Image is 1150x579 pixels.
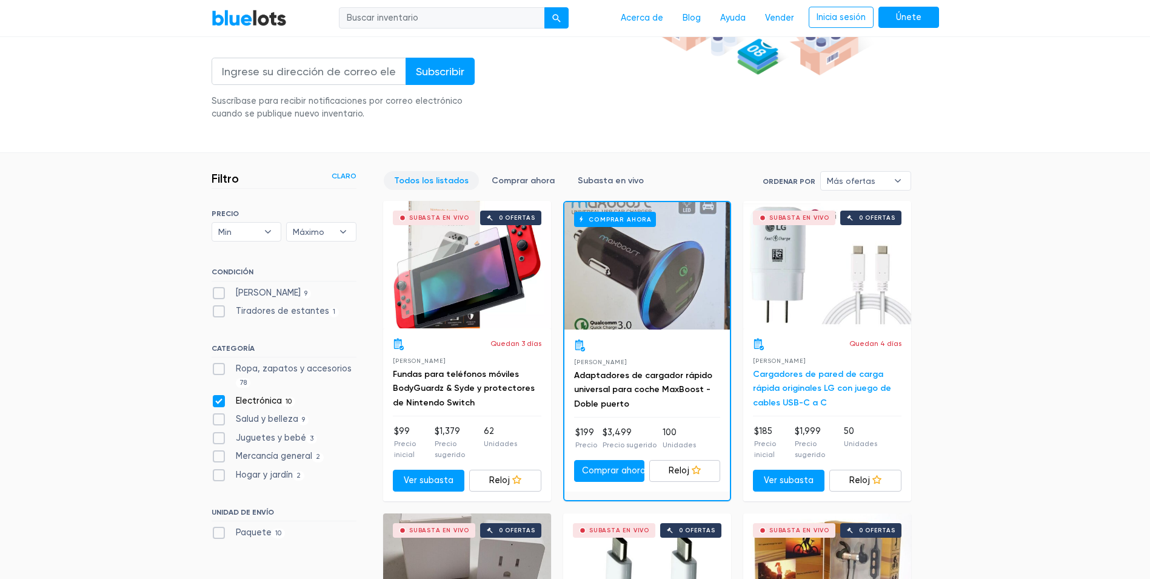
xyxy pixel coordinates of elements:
font: Hogar y jardín [236,470,293,480]
p: Precio sugerido [435,438,484,460]
font: Comprar ahora [589,216,652,223]
font: 50 [844,426,854,436]
h3: Filtro [212,171,239,186]
font: Mercancía general [236,451,312,461]
div: Subasta en vivo [409,215,469,221]
font: Juguetes y bebé [236,433,306,443]
h6: CONDICIÓN [212,268,356,281]
p: Unidades [484,438,517,449]
span: [PERSON_NAME] [393,357,446,364]
p: Precio inicial [754,438,795,460]
a: Lotes azules [212,9,287,27]
a: Reloj [829,470,901,492]
div: Suscríbase para recibir notificaciones por correo electrónico cuando se publique nuevo inventario. [212,95,475,121]
a: Comprar ahora [574,460,645,482]
div: 0 ofertas [859,527,895,533]
span: 3 [306,434,318,444]
p: Precio inicial [394,438,435,460]
font: Reloj [849,475,870,486]
a: Reloj [649,460,720,482]
h6: UNIDAD DE ENVÍO [212,508,356,521]
font: $199 [575,427,594,438]
font: 62 [484,426,494,436]
span: [PERSON_NAME] [753,357,806,364]
span: 10 [282,397,296,407]
a: Fundas para teléfonos móviles BodyGuardz & Syde y protectores de Nintendo Switch [393,369,535,408]
font: $1,379 [435,426,460,436]
div: Subasta en vivo [409,527,469,533]
font: Reloj [489,475,510,486]
font: Salud y belleza [236,414,298,424]
font: $1,999 [795,426,821,436]
a: Únete [878,7,939,29]
font: Electrónica [236,396,282,406]
span: 78 [236,378,251,388]
a: Cargadores de pared de carga rápida originales LG con juego de cables USB-C a C [753,369,891,408]
span: Min [218,223,258,241]
a: Reloj [469,470,541,492]
font: 100 [663,427,677,438]
div: 0 ofertas [859,215,895,221]
p: Unidades [844,438,877,449]
a: Blog [673,7,710,30]
font: $185 [754,426,772,436]
a: Ver subasta [753,470,825,492]
div: Subasta en vivo [769,527,829,533]
font: Tiradores de estantes [236,306,329,316]
font: $99 [394,426,410,436]
p: Quedan 3 días [490,338,541,349]
div: Subasta en vivo [769,215,829,221]
p: Unidades [663,439,696,450]
a: Subasta en vivo 0 ofertas [743,201,911,328]
div: 0 ofertas [679,527,715,533]
p: Quedan 4 días [849,338,901,349]
input: Ingrese su dirección de correo electrónico [212,58,406,85]
h6: PRECIO [212,209,356,218]
a: Ver subasta [393,470,465,492]
span: 2 [293,471,305,481]
a: Subasta en vivo [567,171,654,190]
a: Todos los listados [384,171,479,190]
h6: CATEGORÍA [212,344,356,357]
label: Ordenar por [763,176,815,187]
span: Máximo [293,223,333,241]
a: Vender [755,7,804,30]
div: 0 ofertas [499,527,535,533]
input: Subscribir [406,58,475,85]
font: Reloj [669,466,689,476]
span: 9 [301,289,312,299]
b: ▾ [330,223,356,241]
a: Adaptadores de cargador rápido universal para coche MaxBoost - Doble puerto [574,370,712,410]
font: Paquete [236,527,272,538]
b: ▾ [255,223,281,241]
span: [PERSON_NAME] [574,359,627,365]
b: ▾ [885,172,911,190]
a: Comprar ahora [564,202,730,330]
font: $3,499 [603,427,632,438]
font: Ropa, zapatos y accesorios [236,364,352,374]
a: Subasta en vivo 0 ofertas [383,201,551,328]
a: Inicia sesión [809,7,874,29]
p: Precio sugerido [603,439,657,450]
span: 2 [312,453,324,462]
a: Acerca de [611,7,673,30]
div: 0 ofertas [499,215,535,221]
a: Comprar ahora [481,171,565,190]
p: Precio [575,439,597,450]
span: 1 [329,308,339,317]
a: Ayuda [710,7,755,30]
font: [PERSON_NAME] [236,288,301,298]
span: 9 [298,415,309,425]
span: 10 [272,529,286,538]
input: Buscar inventario [339,7,545,29]
p: Precio sugerido [795,438,844,460]
div: Subasta en vivo [589,527,649,533]
a: Claro [332,171,356,181]
span: Más ofertas [827,172,888,190]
